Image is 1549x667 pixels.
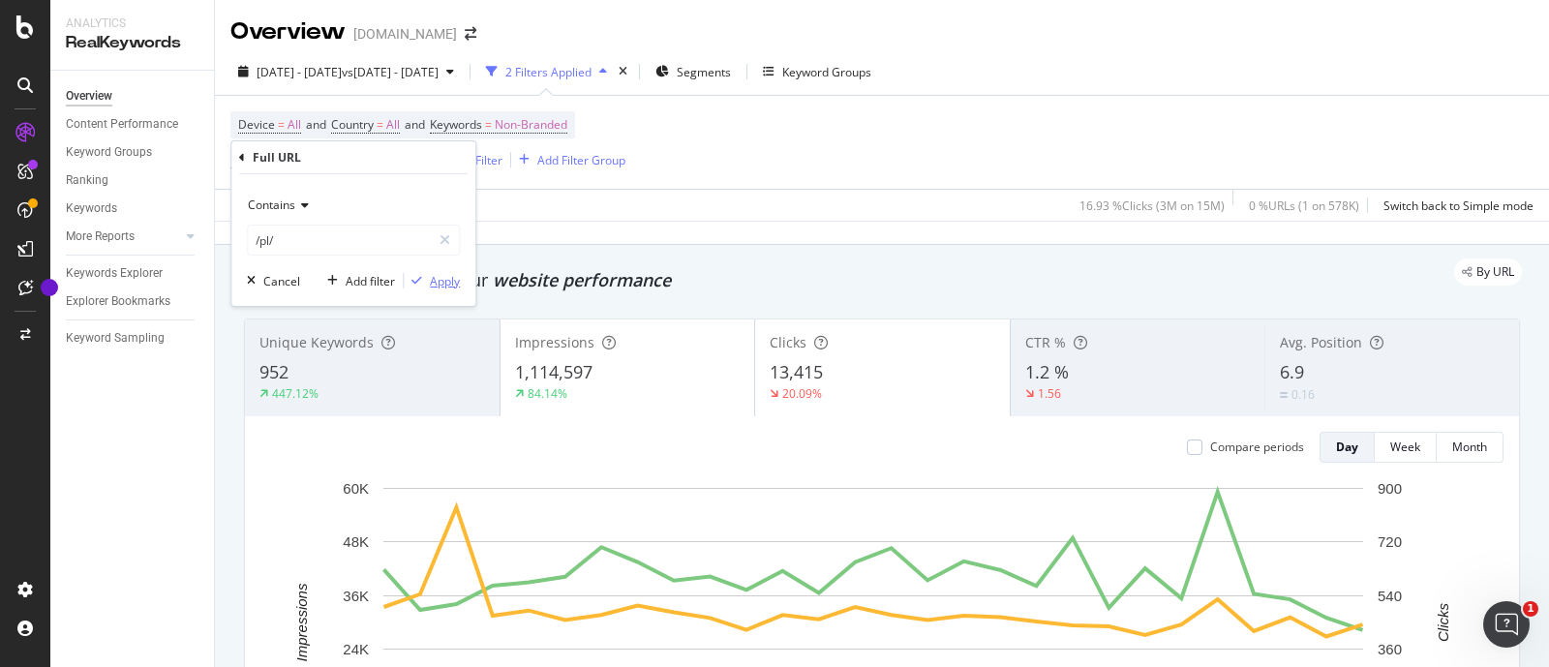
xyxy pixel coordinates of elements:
span: 13,415 [770,360,823,383]
div: More Reports [66,227,135,247]
div: Keyword Groups [66,142,152,163]
span: 1 [1523,601,1538,617]
a: Content Performance [66,114,200,135]
button: Switch back to Simple mode [1376,190,1534,221]
span: Segments [677,64,731,80]
span: and [306,116,326,133]
button: [DATE] - [DATE]vs[DATE] - [DATE] [230,56,462,87]
div: 2 Filters Applied [505,64,592,80]
div: 16.93 % Clicks ( 3M on 15M ) [1079,197,1225,214]
a: Keywords Explorer [66,263,200,284]
span: = [485,116,492,133]
div: Ranking [66,170,108,191]
a: Keyword Groups [66,142,200,163]
span: = [377,116,383,133]
div: Keyword Sampling [66,328,165,349]
div: Month [1452,439,1487,455]
span: and [405,116,425,133]
span: Unique Keywords [259,333,374,351]
span: Device [238,116,275,133]
div: Compare periods [1210,439,1304,455]
span: Contains [248,197,295,213]
a: More Reports [66,227,181,247]
div: 84.14% [528,385,567,402]
div: Apply [430,273,460,289]
div: Add Filter [451,152,502,168]
span: Impressions [515,333,594,351]
a: Keyword Sampling [66,328,200,349]
a: Keywords [66,198,200,219]
span: 1,114,597 [515,360,592,383]
span: Non-Branded [495,111,567,138]
div: times [615,62,631,81]
span: 952 [259,360,289,383]
span: [DATE] - [DATE] [257,64,342,80]
text: 36K [343,588,369,604]
div: Switch back to Simple mode [1383,197,1534,214]
button: Apply [404,271,460,290]
div: 1.56 [1038,385,1061,402]
div: arrow-right-arrow-left [465,27,476,41]
button: Keyword Groups [755,56,879,87]
span: Country [331,116,374,133]
a: Explorer Bookmarks [66,291,200,312]
span: 1.2 % [1025,360,1069,383]
span: = [278,116,285,133]
div: Content Performance [66,114,178,135]
span: Avg. Position [1280,333,1362,351]
button: Week [1375,432,1437,463]
div: Explorer Bookmarks [66,291,170,312]
div: Cancel [263,273,300,289]
a: Ranking [66,170,200,191]
button: Day [1320,432,1375,463]
span: vs [DATE] - [DATE] [342,64,439,80]
button: Cancel [239,271,300,290]
div: 447.12% [272,385,319,402]
div: Tooltip anchor [41,279,58,296]
span: Clicks [770,333,806,351]
button: Add Filter Group [511,148,625,171]
div: Keyword Groups [782,64,871,80]
div: RealKeywords [66,32,198,54]
span: By URL [1476,266,1514,278]
span: All [288,111,301,138]
button: 2 Filters Applied [478,56,615,87]
text: 900 [1378,480,1402,497]
div: Day [1336,439,1358,455]
div: 0.16 [1291,386,1315,403]
a: Overview [66,86,200,106]
text: 24K [343,641,369,657]
div: Overview [230,15,346,48]
div: [DOMAIN_NAME] [353,24,457,44]
button: Add filter [319,271,395,290]
div: legacy label [1454,258,1522,286]
div: Analytics [66,15,198,32]
div: Keywords Explorer [66,263,163,284]
span: 6.9 [1280,360,1304,383]
text: Impressions [293,583,310,661]
span: All [386,111,400,138]
div: Week [1390,439,1420,455]
text: 48K [343,533,369,550]
div: Add filter [346,273,395,289]
img: Equal [1280,392,1288,398]
div: 20.09% [782,385,822,402]
div: Add Filter Group [537,152,625,168]
div: Overview [66,86,112,106]
button: Month [1437,432,1503,463]
text: 540 [1378,588,1402,604]
text: 60K [343,480,369,497]
div: 0 % URLs ( 1 on 578K ) [1249,197,1359,214]
text: 720 [1378,533,1402,550]
div: Keywords [66,198,117,219]
div: Full URL [253,149,301,166]
iframe: Intercom live chat [1483,601,1530,648]
text: 360 [1378,641,1402,657]
text: Clicks [1435,602,1451,641]
span: Keywords [430,116,482,133]
span: CTR % [1025,333,1066,351]
button: Segments [648,56,739,87]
